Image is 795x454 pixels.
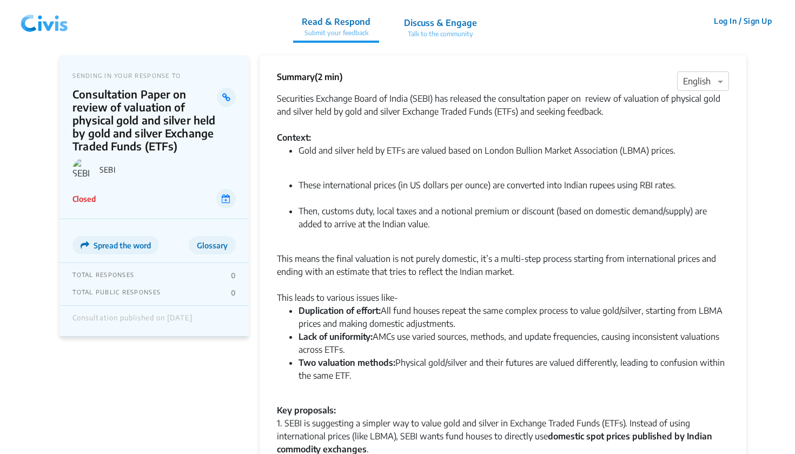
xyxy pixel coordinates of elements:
[231,288,236,297] p: 0
[299,144,729,157] li: Gold and silver held by ETFs are valued based on London Bullion Market Association (LBMA) prices.
[302,15,370,28] p: Read & Respond
[315,71,343,82] span: (2 min)
[72,314,193,328] div: Consultation published on [DATE]
[72,72,236,79] p: SENDING IN YOUR RESPONSE TO
[299,331,373,342] strong: Lack of uniformity:
[189,236,236,254] button: Glossary
[277,70,343,83] p: Summary
[404,29,477,39] p: Talk to the community
[277,239,729,304] div: This means the final valuation is not purely domestic, it’s a multi-step process starting from in...
[94,241,151,250] span: Spread the word
[299,330,729,356] li: AMCs use varied sources, methods, and update frequencies, causing inconsistent valuations across ...
[72,271,134,280] p: TOTAL RESPONSES
[299,356,729,382] li: Physical gold/silver and their futures are valued differently, leading to confusion within the sa...
[299,304,729,330] li: All fund houses repeat the same complex process to value gold/silver, starting from LBMA prices a...
[197,241,228,250] span: Glossary
[277,92,729,144] div: Securities Exchange Board of India (SEBI) has released the consultation paper on review of valuat...
[299,357,395,368] strong: Two valuation methods:
[299,179,729,205] li: These international prices (in US dollars per ounce) are converted into Indian rupees using RBI r...
[72,158,95,181] img: SEBI logo
[100,165,236,174] p: SEBI
[72,288,161,297] p: TOTAL PUBLIC RESPONSES
[277,132,311,143] strong: Context:
[231,271,236,280] p: 0
[72,236,159,254] button: Spread the word
[277,405,336,416] strong: Key proposals:
[302,28,370,38] p: Submit your feedback
[16,5,72,37] img: navlogo.png
[299,305,381,316] strong: Duplication of effort:
[299,205,729,231] li: Then, customs duty, local taxes and a notional premium or discount (based on domestic demand/supp...
[404,16,477,29] p: Discuss & Engage
[72,193,96,205] p: Closed
[72,88,217,153] p: Consultation Paper on review of valuation of physical gold and silver held by gold and silver Exc...
[707,12,779,29] button: Log In / Sign Up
